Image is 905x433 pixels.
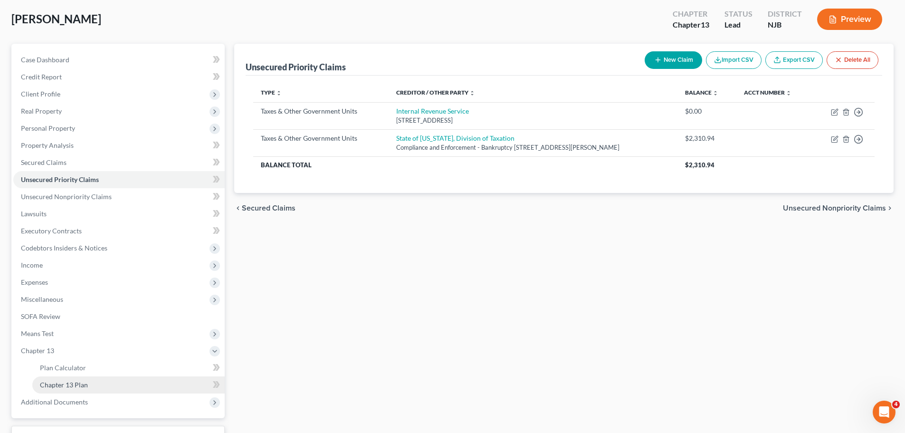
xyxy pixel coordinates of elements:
div: Chapter [673,9,709,19]
span: Secured Claims [21,158,67,166]
a: Export CSV [765,51,823,69]
th: Balance Total [253,156,677,173]
i: unfold_more [713,90,718,96]
a: Executory Contracts [13,222,225,240]
button: chevron_left Secured Claims [234,204,295,212]
div: Unsecured Priority Claims [246,61,346,73]
a: Balance unfold_more [685,89,718,96]
span: Property Analysis [21,141,74,149]
div: Compliance and Enforcement - Bankruptcy [STREET_ADDRESS][PERSON_NAME] [396,143,670,152]
span: Case Dashboard [21,56,69,64]
i: unfold_more [786,90,791,96]
a: Acct Number unfold_more [744,89,791,96]
div: Status [724,9,753,19]
a: Lawsuits [13,205,225,222]
span: [PERSON_NAME] [11,12,101,26]
a: Property Analysis [13,137,225,154]
a: Chapter 13 Plan [32,376,225,394]
span: Unsecured Nonpriority Claims [783,204,886,212]
a: Plan Calculator [32,359,225,376]
div: District [768,9,802,19]
div: Taxes & Other Government Units [261,134,381,143]
div: $0.00 [685,106,729,116]
a: SOFA Review [13,308,225,325]
span: Client Profile [21,90,60,98]
button: Preview [817,9,882,30]
a: Creditor / Other Party unfold_more [396,89,475,96]
span: 4 [892,401,900,408]
i: chevron_right [886,204,894,212]
span: Plan Calculator [40,364,86,372]
span: 13 [701,20,709,29]
i: chevron_left [234,204,242,212]
span: Expenses [21,278,48,286]
span: Credit Report [21,73,62,81]
span: Real Property [21,107,62,115]
span: Unsecured Priority Claims [21,175,99,183]
span: Means Test [21,329,54,337]
span: Miscellaneous [21,295,63,303]
a: Unsecured Priority Claims [13,171,225,188]
button: Delete All [827,51,878,69]
button: Unsecured Nonpriority Claims chevron_right [783,204,894,212]
a: Internal Revenue Service [396,107,469,115]
a: Credit Report [13,68,225,86]
span: Chapter 13 [21,346,54,355]
a: Unsecured Nonpriority Claims [13,188,225,205]
span: Unsecured Nonpriority Claims [21,192,112,201]
div: [STREET_ADDRESS] [396,116,670,125]
span: Executory Contracts [21,227,82,235]
a: Case Dashboard [13,51,225,68]
div: Taxes & Other Government Units [261,106,381,116]
span: Chapter 13 Plan [40,381,88,389]
i: unfold_more [469,90,475,96]
button: New Claim [645,51,702,69]
div: NJB [768,19,802,30]
div: Chapter [673,19,709,30]
span: SOFA Review [21,312,60,320]
span: Secured Claims [242,204,295,212]
iframe: Intercom live chat [873,401,895,423]
a: Secured Claims [13,154,225,171]
span: Lawsuits [21,210,47,218]
span: Personal Property [21,124,75,132]
span: Income [21,261,43,269]
a: Type unfold_more [261,89,282,96]
span: $2,310.94 [685,161,714,169]
button: Import CSV [706,51,762,69]
div: Lead [724,19,753,30]
span: Additional Documents [21,398,88,406]
span: Codebtors Insiders & Notices [21,244,107,252]
div: $2,310.94 [685,134,729,143]
i: unfold_more [276,90,282,96]
a: State of [US_STATE], Division of Taxation [396,134,514,142]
